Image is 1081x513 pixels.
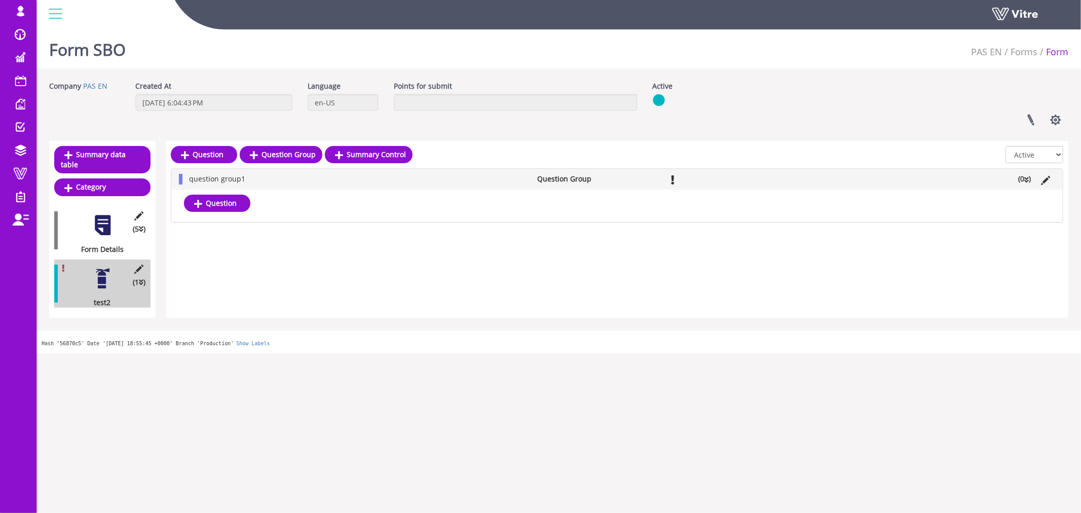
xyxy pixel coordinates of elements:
[54,244,143,254] div: Form Details
[184,195,250,212] a: Question
[189,174,245,184] span: question group1
[394,81,452,91] label: Points for submit
[83,81,107,91] a: PAS EN
[240,146,322,163] a: Question Group
[533,174,663,184] li: Question Group
[42,341,234,346] span: Hash '56870c5' Date '[DATE] 18:55:45 +0000' Branch 'Production'
[133,224,145,234] span: (5 )
[236,341,270,346] a: Show Labels
[171,146,237,163] a: Question
[325,146,413,163] a: Summary Control
[308,81,341,91] label: Language
[133,277,145,287] span: (1 )
[135,81,171,91] label: Created At
[49,81,81,91] label: Company
[653,81,673,91] label: Active
[1013,174,1036,184] li: (0 )
[54,298,143,308] div: test2
[54,146,151,173] a: Summary data table
[1037,46,1068,59] li: Form
[54,178,151,196] a: Category
[653,94,665,106] img: yes
[49,25,126,68] h1: Form SBO
[1011,46,1037,58] a: Forms
[971,46,1002,58] a: PAS EN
